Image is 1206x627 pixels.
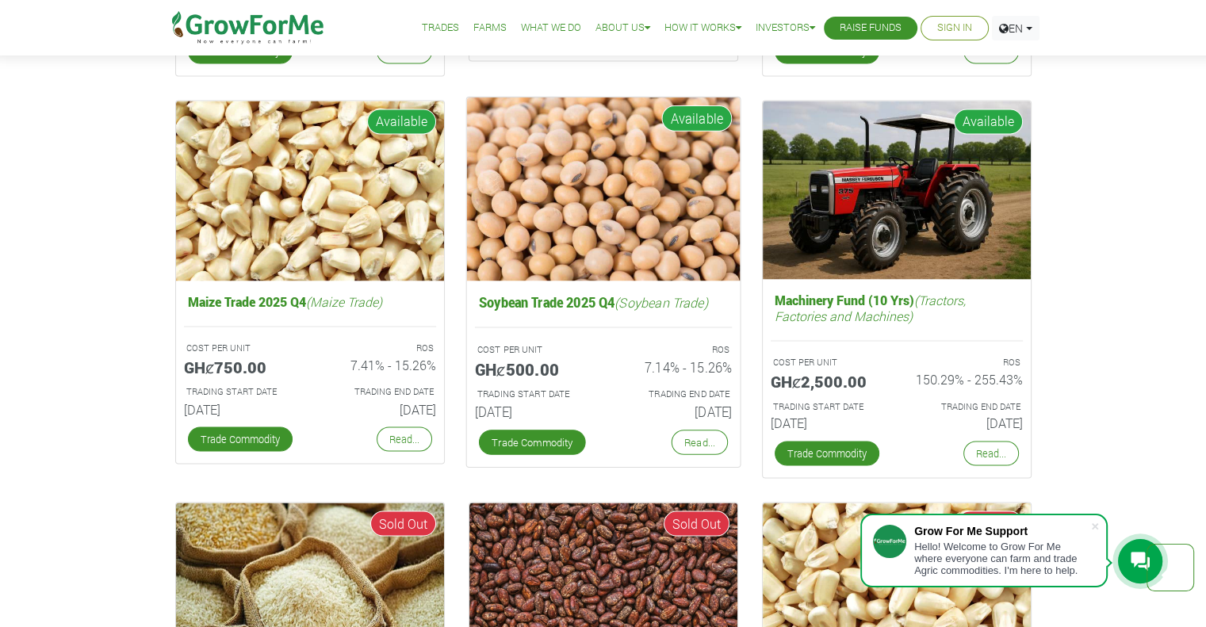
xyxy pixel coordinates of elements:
div: Hello! Welcome to Grow For Me where everyone can farm and trade Agric commodities. I'm here to help. [914,541,1090,576]
h6: 7.41% - 15.26% [322,357,436,373]
span: Sold Out [664,510,729,536]
span: Available [661,105,732,132]
a: EN [992,16,1039,40]
h6: [DATE] [771,415,885,430]
p: Estimated Trading End Date [324,385,434,399]
i: (Maize Trade) [306,293,382,310]
h6: [DATE] [909,415,1023,430]
p: ROS [324,342,434,355]
a: Read... [671,430,727,455]
i: (Soybean Trade) [614,293,707,310]
p: COST PER UNIT [477,343,588,357]
img: growforme image [176,101,444,281]
p: Estimated Trading Start Date [773,400,882,413]
p: Estimated Trading Start Date [477,388,588,401]
span: Sold Out [370,510,436,536]
a: Trade Commodity [188,426,293,451]
img: growforme image [763,101,1031,279]
h6: 150.29% - 255.43% [909,372,1023,387]
h6: [DATE] [474,403,591,419]
a: How it Works [664,20,741,36]
p: Estimated Trading Start Date [186,385,296,399]
p: ROS [911,356,1020,369]
a: Read... [377,426,432,451]
h5: Machinery Fund (10 Yrs) [771,289,1023,327]
h5: Soybean Trade 2025 Q4 [474,290,731,314]
a: About Us [595,20,650,36]
h6: [DATE] [615,403,732,419]
a: Investors [756,20,815,36]
p: COST PER UNIT [773,356,882,369]
p: Estimated Trading End Date [911,400,1020,413]
a: Trade Commodity [775,441,879,465]
p: COST PER UNIT [186,342,296,355]
a: What We Do [521,20,581,36]
span: Available [954,109,1023,134]
span: Sold Out [957,510,1023,536]
a: Read... [963,441,1019,465]
img: growforme image [466,97,740,281]
i: (Tractors, Factories and Machines) [775,292,966,323]
h5: GHȼ500.00 [474,359,591,378]
p: Estimated Trading End Date [618,388,729,401]
h6: 7.14% - 15.26% [615,359,732,375]
a: Sign In [937,20,972,36]
a: Farms [473,20,507,36]
div: Grow For Me Support [914,525,1090,537]
h5: GHȼ750.00 [184,357,298,377]
a: Trades [422,20,459,36]
span: Available [367,109,436,134]
h6: [DATE] [184,401,298,416]
h5: Maize Trade 2025 Q4 [184,290,436,313]
a: Raise Funds [840,20,902,36]
p: ROS [618,343,729,357]
h5: GHȼ2,500.00 [771,372,885,391]
h6: [DATE] [322,401,436,416]
a: Trade Commodity [478,430,585,455]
